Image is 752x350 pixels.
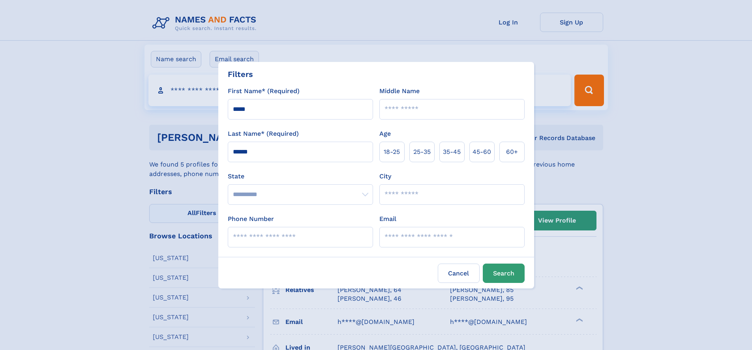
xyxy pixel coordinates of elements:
button: Search [483,264,525,283]
label: Email [379,214,396,224]
label: State [228,172,373,181]
span: 60+ [506,147,518,157]
span: 18‑25 [384,147,400,157]
span: 35‑45 [443,147,461,157]
label: Cancel [438,264,480,283]
label: Age [379,129,391,139]
label: Phone Number [228,214,274,224]
span: 45‑60 [473,147,491,157]
div: Filters [228,68,253,80]
span: 25‑35 [413,147,431,157]
label: Last Name* (Required) [228,129,299,139]
label: City [379,172,391,181]
label: Middle Name [379,86,420,96]
label: First Name* (Required) [228,86,300,96]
